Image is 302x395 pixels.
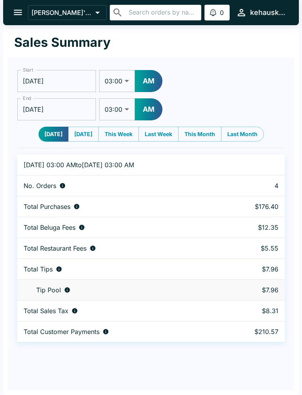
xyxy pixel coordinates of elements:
h1: Sales Summary [14,35,110,50]
p: $7.96 [230,265,278,273]
button: This Week [98,127,139,142]
button: [PERSON_NAME]'s Kitchen [28,5,107,20]
button: AM [135,98,162,120]
input: Search orders by name or phone number [126,7,198,18]
div: Sales tax paid by diners [24,307,217,315]
div: Fees paid by diners to restaurant [24,244,217,252]
input: Choose date, selected date is Oct 3, 2025 [17,70,96,92]
p: No. Orders [24,182,56,190]
p: [DATE] 03:00 AM to [DATE] 03:00 AM [24,161,217,169]
button: [DATE] [39,127,68,142]
p: Total Sales Tax [24,307,68,315]
div: Aggregate order subtotals [24,203,217,210]
div: Combined individual and pooled tips [24,265,217,273]
div: Total amount paid for orders by diners [24,328,217,336]
p: 0 [220,9,224,17]
div: Fees paid by diners to Beluga [24,223,217,231]
button: AM [135,70,162,92]
label: Start [23,66,33,73]
p: $5.55 [230,244,278,252]
p: Total Tips [24,265,53,273]
p: [PERSON_NAME]'s Kitchen [31,9,92,17]
p: Total Restaurant Fees [24,244,87,252]
p: Tip Pool [36,286,61,294]
button: Last Week [138,127,179,142]
input: Choose date, selected date is Oct 4, 2025 [17,98,96,120]
button: This Month [178,127,221,142]
button: open drawer [8,2,28,22]
p: $7.96 [230,286,278,294]
button: kehauskitchen [233,4,289,21]
div: Tips unclaimed by a waiter [24,286,217,294]
p: $210.57 [230,328,278,336]
p: $176.40 [230,203,278,210]
label: End [23,95,31,102]
div: Number of orders placed [24,182,217,190]
p: $8.31 [230,307,278,315]
p: 4 [230,182,278,190]
p: Total Customer Payments [24,328,99,336]
p: Total Purchases [24,203,70,210]
button: Last Month [221,127,264,142]
button: [DATE] [68,127,99,142]
p: Total Beluga Fees [24,223,75,231]
p: $12.35 [230,223,278,231]
div: kehauskitchen [250,8,286,17]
